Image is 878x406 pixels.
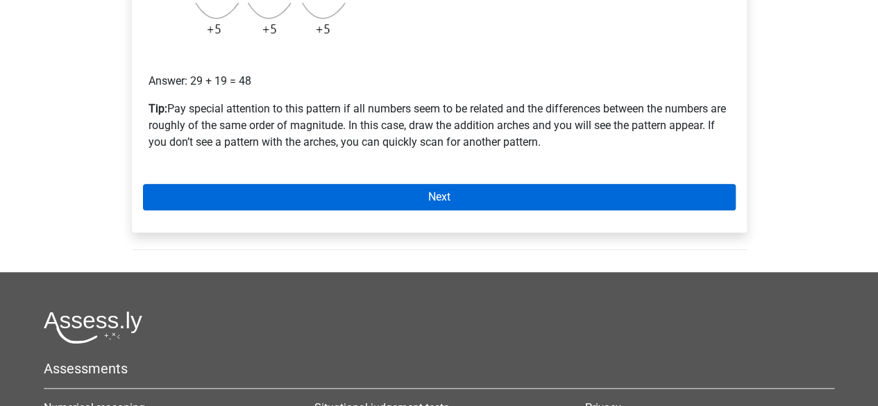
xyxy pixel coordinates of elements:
[44,311,142,344] img: Assessly logo
[143,184,736,210] a: Next
[44,360,834,377] h5: Assessments
[149,56,730,90] p: Answer: 29 + 19 = 48
[149,101,730,151] p: Pay special attention to this pattern if all numbers seem to be related and the differences betwe...
[149,102,167,115] b: Tip:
